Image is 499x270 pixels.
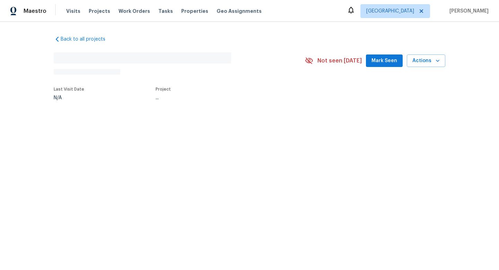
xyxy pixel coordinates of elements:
[407,54,445,67] button: Actions
[447,8,489,15] span: [PERSON_NAME]
[54,87,84,91] span: Last Visit Date
[158,9,173,14] span: Tasks
[156,87,171,91] span: Project
[317,57,362,64] span: Not seen [DATE]
[24,8,46,15] span: Maestro
[54,95,84,100] div: N/A
[66,8,80,15] span: Visits
[181,8,208,15] span: Properties
[366,8,414,15] span: [GEOGRAPHIC_DATA]
[366,54,403,67] button: Mark Seen
[89,8,110,15] span: Projects
[156,95,289,100] div: ...
[371,57,397,65] span: Mark Seen
[412,57,440,65] span: Actions
[217,8,262,15] span: Geo Assignments
[119,8,150,15] span: Work Orders
[54,36,120,43] a: Back to all projects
